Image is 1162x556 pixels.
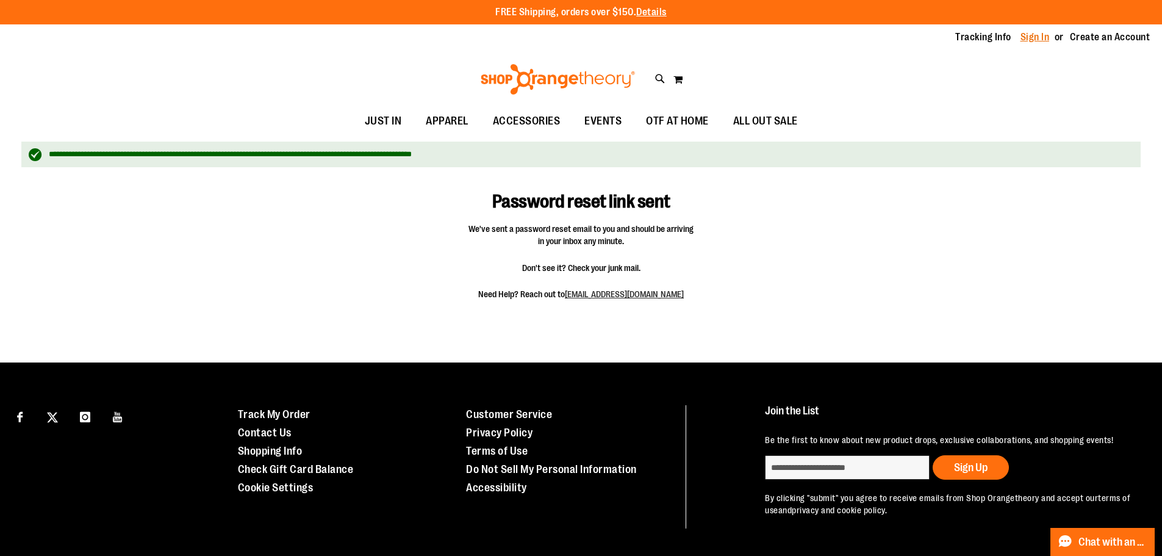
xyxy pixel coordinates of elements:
a: Contact Us [238,427,292,439]
button: Chat with an Expert [1050,528,1155,556]
span: Chat with an Expert [1078,536,1147,548]
a: [EMAIL_ADDRESS][DOMAIN_NAME] [565,289,684,299]
span: JUST IN [365,107,402,135]
a: Privacy Policy [466,427,533,439]
span: ALL OUT SALE [733,107,798,135]
a: Tracking Info [955,31,1011,44]
p: FREE Shipping, orders over $150. [495,5,667,20]
p: Be the first to know about new product drops, exclusive collaborations, and shopping events! [765,434,1134,446]
a: Create an Account [1070,31,1150,44]
span: APPAREL [426,107,468,135]
a: Visit our Instagram page [74,405,96,427]
img: Shop Orangetheory [479,64,637,95]
p: By clicking "submit" you agree to receive emails from Shop Orangetheory and accept our and [765,492,1134,516]
button: Sign Up [933,455,1009,480]
a: Accessibility [466,482,527,494]
span: Don't see it? Check your junk mail. [468,262,694,274]
span: ACCESSORIES [493,107,561,135]
a: Visit our Facebook page [9,405,30,427]
a: Terms of Use [466,445,528,457]
span: Sign Up [954,461,988,474]
h1: Password reset link sent [439,173,723,212]
a: Visit our X page [42,405,63,427]
a: Details [636,7,667,18]
span: OTF AT HOME [646,107,709,135]
a: Do Not Sell My Personal Information [466,463,637,475]
a: Sign In [1020,31,1050,44]
a: Visit our Youtube page [107,405,129,427]
input: enter email [765,455,930,480]
a: Check Gift Card Balance [238,463,354,475]
a: Track My Order [238,408,310,421]
h4: Join the List [765,405,1134,428]
a: Shopping Info [238,445,303,457]
a: Customer Service [466,408,552,421]
span: EVENTS [584,107,622,135]
span: We've sent a password reset email to you and should be arriving in your inbox any minute. [468,223,694,247]
span: Need Help? Reach out to [468,288,694,300]
img: Twitter [47,412,58,423]
a: Cookie Settings [238,482,314,494]
a: privacy and cookie policy. [792,505,887,515]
